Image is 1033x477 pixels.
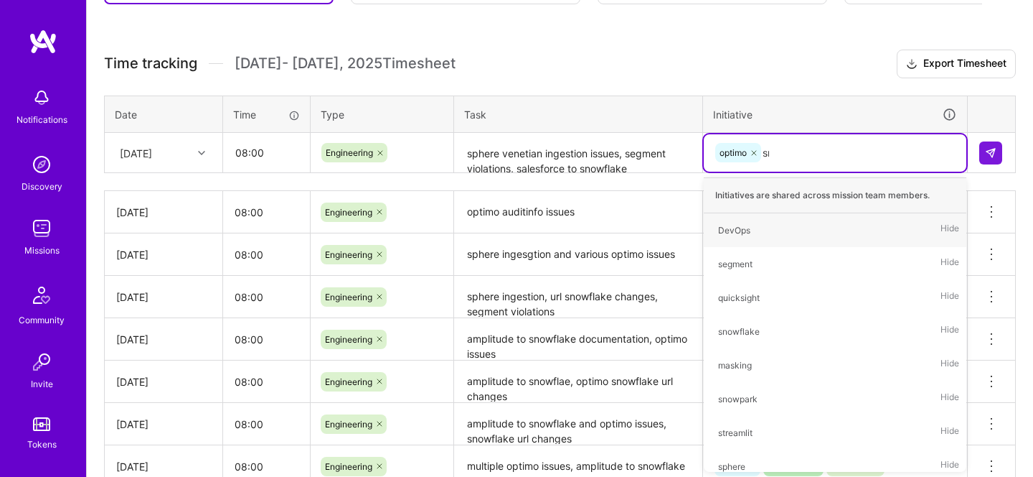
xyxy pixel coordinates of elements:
[768,461,809,472] span: snowflake
[233,107,300,122] div: Time
[223,193,310,231] input: HH:MM
[116,332,211,347] div: [DATE]
[311,96,454,133] th: Type
[116,417,211,432] div: [DATE]
[719,461,746,472] span: optimo
[325,376,372,387] span: Engineering
[325,334,372,345] span: Engineering
[120,145,152,160] div: [DATE]
[906,57,918,72] i: icon Download
[718,392,758,407] div: snowpark
[940,322,959,341] span: Hide
[456,320,701,359] textarea: amplitude to snowflake documentation, optimo issues
[105,96,223,133] th: Date
[223,320,310,358] input: HH:MM
[235,55,456,73] span: [DATE] - [DATE] , 2025 Timesheet
[456,134,701,172] textarea: sphere venetian ingestion issues, segment violations, salesforce to snowflake
[27,348,56,376] img: Invite
[325,249,372,260] span: Engineering
[224,134,309,172] input: HH:MM
[223,363,310,401] input: HH:MM
[198,149,205,157] i: icon Chevron
[223,236,310,274] input: HH:MM
[704,177,966,213] div: Initiatives are shared across mission team members.
[223,278,310,316] input: HH:MM
[940,288,959,307] span: Hide
[831,461,870,472] span: amplitude
[19,312,65,328] div: Community
[31,376,53,392] div: Invite
[325,292,372,302] span: Engineering
[104,55,197,73] span: Time tracking
[24,243,60,258] div: Missions
[940,254,959,274] span: Hide
[116,247,211,262] div: [DATE]
[325,419,372,430] span: Engineering
[456,193,701,232] textarea: optimo auditinfo issues
[456,277,701,317] textarea: sphere ingestion, url snowflake changes, segment violations
[985,147,996,159] img: Submit
[454,96,703,133] th: Task
[116,205,211,220] div: [DATE]
[326,147,373,158] span: Engineering
[325,461,372,472] span: Engineering
[897,50,1016,78] button: Export Timesheet
[940,356,959,375] span: Hide
[116,374,211,389] div: [DATE]
[456,362,701,402] textarea: amplitude to snowflae, optimo snowflake url changes
[456,404,701,444] textarea: amplitude to snowflake and optimo issues, snowflake url changes
[718,324,760,339] div: snowflake
[22,179,62,194] div: Discovery
[456,235,701,274] textarea: sphere ingesgtion and various optimo issues
[16,112,67,127] div: Notifications
[27,214,56,243] img: teamwork
[940,423,959,443] span: Hide
[718,425,753,440] div: streamlit
[29,29,57,55] img: logo
[718,459,745,474] div: sphere
[116,290,211,305] div: [DATE]
[27,437,57,452] div: Tokens
[718,290,760,305] div: quicksight
[27,83,56,112] img: bell
[223,405,310,443] input: HH:MM
[325,207,372,218] span: Engineering
[116,459,211,474] div: [DATE]
[940,457,959,476] span: Hide
[33,417,50,431] img: tokens
[940,389,959,409] span: Hide
[718,256,753,272] div: segment
[24,278,59,312] img: Community
[27,150,56,179] img: discovery
[718,223,750,238] div: DevOps
[718,358,752,373] div: masking
[720,147,747,158] span: optimo
[979,142,1004,165] div: null
[713,106,957,123] div: Initiative
[940,221,959,240] span: Hide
